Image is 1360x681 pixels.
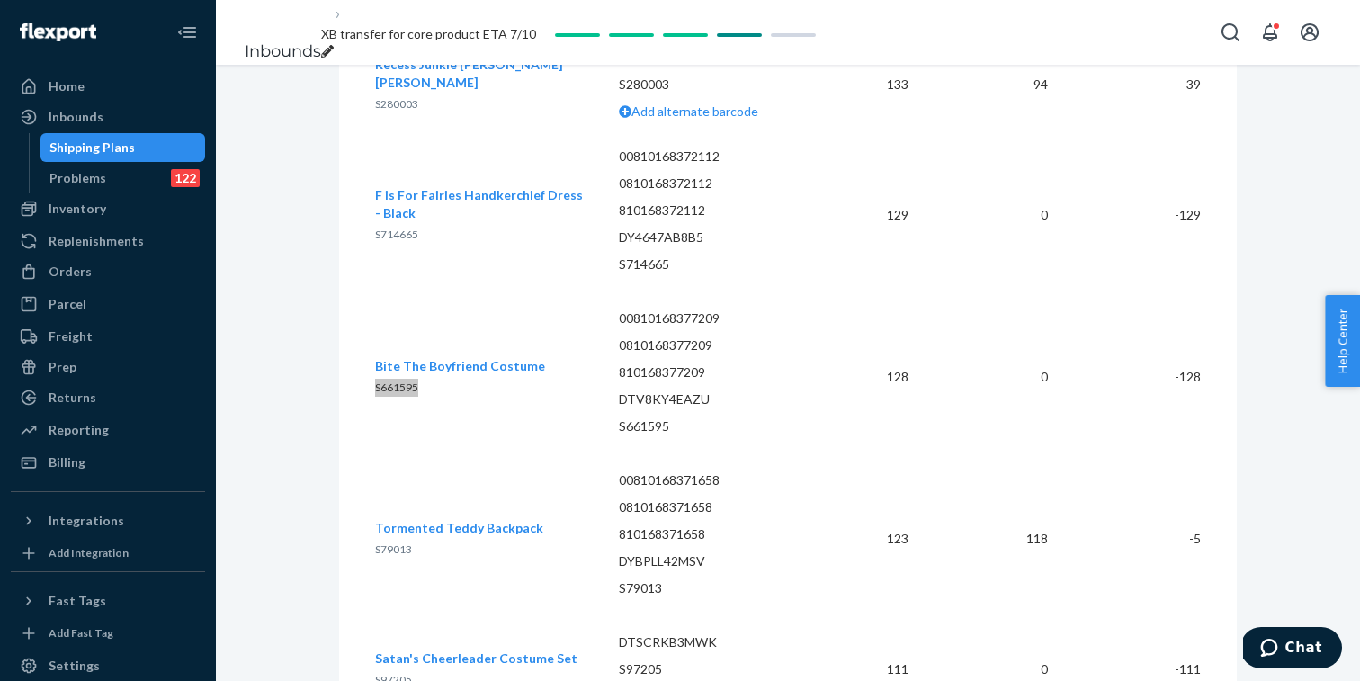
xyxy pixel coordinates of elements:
[49,200,106,218] div: Inventory
[619,175,819,193] p: 0810168372112
[375,97,418,111] span: S280003
[11,257,205,286] a: Orders
[1212,14,1248,50] button: Open Search Box
[375,358,545,373] span: Bite The Boyfriend Costume
[49,453,85,471] div: Billing
[1077,660,1201,678] div: -111
[49,592,106,610] div: Fast Tags
[49,263,92,281] div: Orders
[375,542,412,556] span: S79013
[923,134,1061,296] td: 0
[49,657,100,675] div: Settings
[49,108,103,126] div: Inbounds
[49,421,109,439] div: Reporting
[375,519,543,537] button: Tormented Teddy Backpack
[619,309,819,327] p: 00810168377209
[40,133,206,162] a: Shipping Plans
[619,552,819,570] p: DYBPLL42MSV
[375,228,418,241] span: S714665
[169,14,205,50] button: Close Navigation
[11,542,205,564] a: Add Integration
[11,506,205,535] button: Integrations
[1077,76,1201,94] div: -39
[49,389,96,407] div: Returns
[20,23,96,41] img: Flexport logo
[49,545,129,560] div: Add Integration
[1077,530,1201,548] div: -5
[923,35,1061,134] td: 94
[49,512,124,530] div: Integrations
[375,186,590,222] button: F is For Fairies Handkerchief Dress - Black
[833,458,923,620] td: 123
[49,77,85,95] div: Home
[1077,206,1201,224] div: -129
[619,363,819,381] p: 810168377209
[923,296,1061,458] td: 0
[49,358,76,376] div: Prep
[375,381,418,394] span: S661595
[49,295,86,313] div: Parcel
[321,26,536,41] span: XB transfer for core product ETA 7/10
[11,623,205,644] a: Add Fast Tag
[11,227,205,255] a: Replenishments
[631,103,758,119] span: Add alternate barcode
[619,390,819,408] p: DTV8KY4EAZU
[1325,295,1360,387] button: Help Center
[49,625,113,641] div: Add Fast Tag
[619,148,819,166] p: 00810168372112
[619,76,819,94] p: S280003
[245,41,321,61] a: Inbounds
[11,587,205,615] button: Fast Tags
[171,169,200,187] div: 122
[619,471,819,489] p: 00810168371658
[375,357,545,375] button: Bite The Boyfriend Costume
[11,194,205,223] a: Inventory
[375,650,577,668] button: Satan's Cheerleader Costume Set
[1292,14,1328,50] button: Open account menu
[11,416,205,444] a: Reporting
[619,336,819,354] p: 0810168377209
[619,202,819,220] p: 810168372112
[619,417,819,435] p: S661595
[11,448,205,477] a: Billing
[1243,627,1342,672] iframe: Opens a widget where you can chat to one of our agents
[619,255,819,273] p: S714665
[11,322,205,351] a: Freight
[375,520,543,535] span: Tormented Teddy Backpack
[11,103,205,131] a: Inbounds
[1252,14,1288,50] button: Open notifications
[619,525,819,543] p: 810168371658
[49,327,93,345] div: Freight
[833,134,923,296] td: 129
[833,296,923,458] td: 128
[375,650,577,666] span: Satan's Cheerleader Costume Set
[923,458,1061,620] td: 118
[11,651,205,680] a: Settings
[619,633,819,651] p: DTSCRKB3MWK
[11,353,205,381] a: Prep
[11,383,205,412] a: Returns
[49,169,106,187] div: Problems
[375,187,583,220] span: F is For Fairies Handkerchief Dress - Black
[619,498,819,516] p: 0810168371658
[49,232,144,250] div: Replenishments
[11,72,205,101] a: Home
[49,139,135,157] div: Shipping Plans
[619,103,758,119] a: Add alternate barcode
[619,228,819,246] p: DY4647AB8B5
[11,290,205,318] a: Parcel
[833,35,923,134] td: 133
[40,164,206,193] a: Problems122
[619,579,819,597] p: S79013
[619,660,819,678] p: S97205
[1077,368,1201,386] div: -128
